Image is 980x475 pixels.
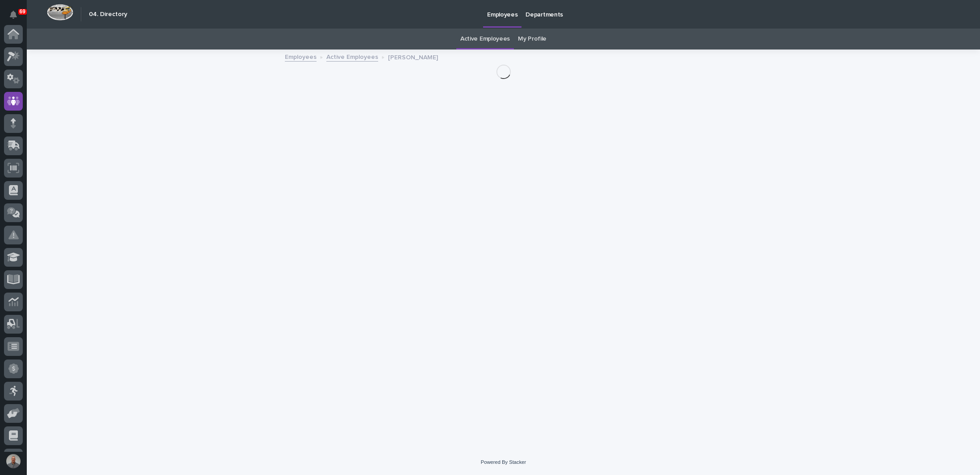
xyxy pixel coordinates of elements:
a: Powered By Stacker [481,459,526,465]
a: My Profile [518,29,546,50]
button: users-avatar [4,452,23,471]
p: [PERSON_NAME] [388,52,438,62]
img: Workspace Logo [47,4,73,21]
p: 69 [20,8,25,15]
button: Notifications [4,5,23,24]
a: Active Employees [460,29,510,50]
div: Notifications69 [11,11,23,25]
h2: 04. Directory [89,11,127,18]
a: Active Employees [326,51,378,62]
a: Employees [285,51,317,62]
